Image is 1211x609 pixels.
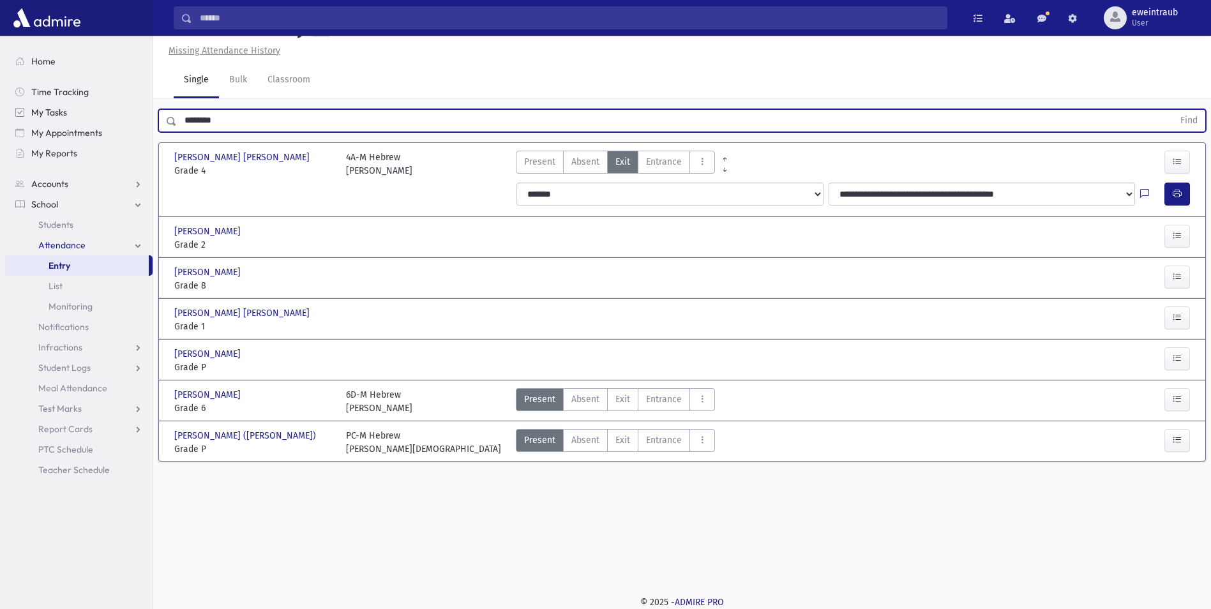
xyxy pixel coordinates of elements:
[257,63,320,98] a: Classroom
[646,155,682,169] span: Entrance
[174,361,333,374] span: Grade P
[31,178,68,190] span: Accounts
[38,382,107,394] span: Meal Attendance
[10,5,84,31] img: AdmirePro
[524,155,555,169] span: Present
[38,423,93,435] span: Report Cards
[524,393,555,406] span: Present
[5,296,153,317] a: Monitoring
[516,388,715,415] div: AttTypes
[174,151,312,164] span: [PERSON_NAME] [PERSON_NAME]
[5,102,153,123] a: My Tasks
[174,429,319,442] span: [PERSON_NAME] ([PERSON_NAME])
[346,429,501,456] div: PC-M Hebrew [PERSON_NAME][DEMOGRAPHIC_DATA]
[5,317,153,337] a: Notifications
[5,439,153,460] a: PTC Schedule
[5,255,149,276] a: Entry
[5,51,153,71] a: Home
[174,63,219,98] a: Single
[5,123,153,143] a: My Appointments
[38,219,73,230] span: Students
[38,321,89,333] span: Notifications
[38,464,110,476] span: Teacher Schedule
[174,402,333,415] span: Grade 6
[5,194,153,214] a: School
[516,429,715,456] div: AttTypes
[174,164,333,177] span: Grade 4
[174,388,243,402] span: [PERSON_NAME]
[346,388,412,415] div: 6D-M Hebrew [PERSON_NAME]
[174,238,333,252] span: Grade 2
[174,279,333,292] span: Grade 8
[5,378,153,398] a: Meal Attendance
[38,342,82,353] span: Infractions
[38,362,91,373] span: Student Logs
[1132,18,1178,28] span: User
[615,433,630,447] span: Exit
[38,239,86,251] span: Attendance
[571,155,599,169] span: Absent
[571,393,599,406] span: Absent
[192,6,947,29] input: Search
[5,174,153,194] a: Accounts
[1132,8,1178,18] span: eweintraub
[163,45,280,56] a: Missing Attendance History
[174,306,312,320] span: [PERSON_NAME] [PERSON_NAME]
[5,398,153,419] a: Test Marks
[219,63,257,98] a: Bulk
[646,393,682,406] span: Entrance
[5,276,153,296] a: List
[571,433,599,447] span: Absent
[174,266,243,279] span: [PERSON_NAME]
[49,301,93,312] span: Monitoring
[5,214,153,235] a: Students
[174,596,1191,609] div: © 2025 -
[31,107,67,118] span: My Tasks
[174,347,243,361] span: [PERSON_NAME]
[49,260,70,271] span: Entry
[38,444,93,455] span: PTC Schedule
[346,151,412,177] div: 4A-M Hebrew [PERSON_NAME]
[5,143,153,163] a: My Reports
[5,235,153,255] a: Attendance
[646,433,682,447] span: Entrance
[31,127,102,139] span: My Appointments
[516,151,715,177] div: AttTypes
[174,225,243,238] span: [PERSON_NAME]
[5,419,153,439] a: Report Cards
[1173,110,1205,132] button: Find
[5,82,153,102] a: Time Tracking
[31,199,58,210] span: School
[31,56,56,67] span: Home
[31,147,77,159] span: My Reports
[174,442,333,456] span: Grade P
[174,320,333,333] span: Grade 1
[615,393,630,406] span: Exit
[31,86,89,98] span: Time Tracking
[5,460,153,480] a: Teacher Schedule
[38,403,82,414] span: Test Marks
[5,357,153,378] a: Student Logs
[49,280,63,292] span: List
[615,155,630,169] span: Exit
[169,45,280,56] u: Missing Attendance History
[5,337,153,357] a: Infractions
[524,433,555,447] span: Present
